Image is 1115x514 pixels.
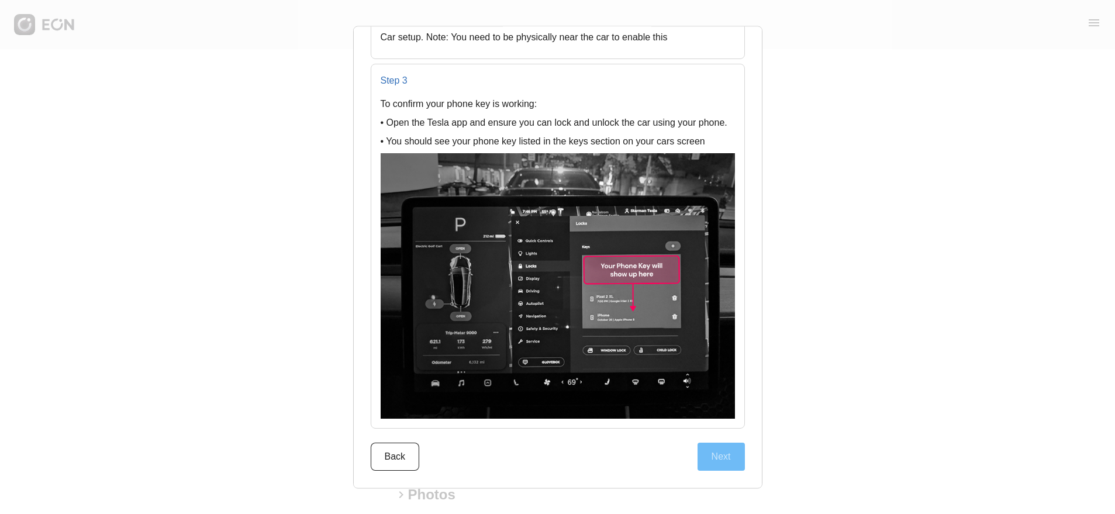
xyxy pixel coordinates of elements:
p: • Open the Tesla app and ensure you can lock and unlock the car using your phone. [381,116,735,130]
p: To confirm your phone key is working: [381,97,735,111]
p: • You should see your phone key listed in the keys section on your cars screen [381,134,735,149]
p: Car setup. Note: You need to be physically near the car to enable this [381,30,735,44]
button: Back [371,443,420,471]
img: setup-phone-key-2 [381,153,735,419]
p: Step 3 [381,74,735,88]
button: Next [698,443,745,471]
